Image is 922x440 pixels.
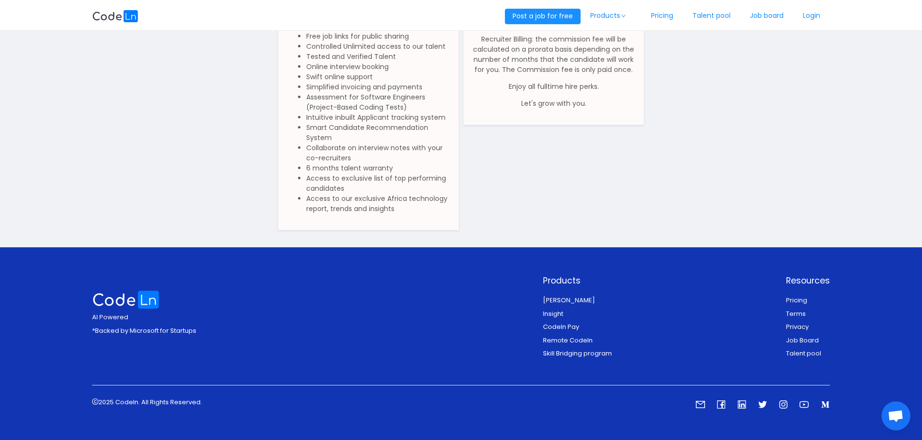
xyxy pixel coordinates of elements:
a: icon: linkedin [737,401,746,410]
img: logobg.f302741d.svg [92,10,138,22]
a: icon: facebook [717,401,726,410]
a: icon: mail [696,401,705,410]
a: Talent pool [786,349,821,358]
li: Smart Candidate Recommendation System [306,123,449,143]
a: icon: medium [821,401,830,410]
li: Collaborate on interview notes with your co-recruiters [306,143,449,163]
i: icon: copyright [92,398,98,405]
p: Resources [786,274,830,287]
i: icon: twitter [758,400,767,409]
a: Ouvrir le chat [881,401,910,430]
li: Assessment for Software Engineers (Project-Based Coding Tests) [306,92,449,113]
img: logo [92,291,160,309]
li: Tested and Verified Talent [306,52,449,62]
p: 2025 Codeln. All Rights Reserved. [92,397,202,407]
p: Enjoy all fulltime hire perks. [473,82,635,92]
a: Insight [543,309,563,318]
li: Intuitive inbuilt Applicant tracking system [306,113,449,123]
a: Terms [786,309,806,318]
p: Let's grow with you. [473,99,635,109]
a: Post a job for free [505,11,581,21]
button: Post a job for free [505,9,581,24]
li: Access to our exclusive Africa technology report, trends and insights [306,194,449,214]
i: icon: linkedin [737,400,746,409]
i: icon: medium [821,400,830,409]
i: icon: mail [696,400,705,409]
a: [PERSON_NAME] [543,296,595,305]
a: Job Board [786,336,819,345]
li: Controlled Unlimited access to our talent [306,42,449,52]
a: icon: youtube [800,401,809,410]
a: icon: twitter [758,401,767,410]
li: 6 months talent warranty [306,163,449,173]
p: Recruiter Billing: the commission fee will be calculated on a prorata basis depending on the numb... [473,34,635,75]
i: icon: facebook [717,400,726,409]
a: Remote Codeln [543,336,593,345]
i: icon: youtube [800,400,809,409]
a: Pricing [786,296,807,305]
li: Access to exclusive list of top performing candidates [306,173,449,194]
a: icon: instagram [779,401,788,410]
p: Products [543,274,612,287]
span: AI Powered [92,312,128,322]
i: icon: instagram [779,400,788,409]
a: Skill Bridging program [543,349,612,358]
li: Free job links for public sharing [306,31,449,42]
li: Online interview booking [306,62,449,72]
li: Simplified invoicing and payments [306,82,449,92]
p: *Backed by Microsoft for Startups [92,326,196,336]
i: icon: down [621,14,626,18]
a: Privacy [786,322,809,331]
li: Swift online support [306,72,449,82]
a: Codeln Pay [543,322,579,331]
